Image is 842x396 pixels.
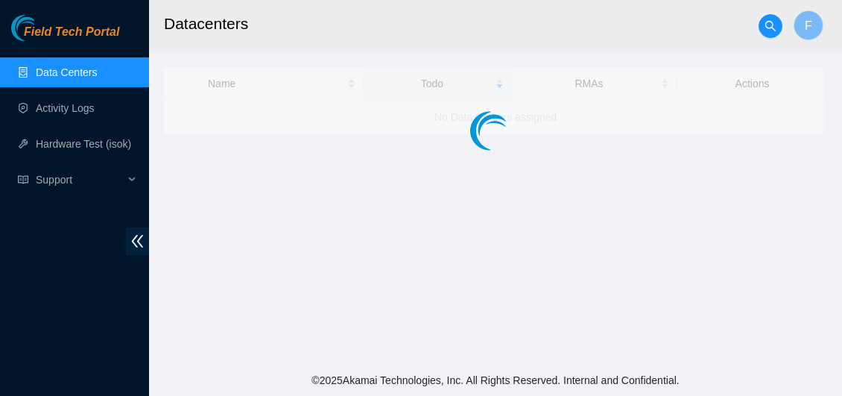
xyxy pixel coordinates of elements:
span: Field Tech Portal [24,25,119,40]
span: F [805,16,812,35]
a: Activity Logs [36,102,95,114]
span: Support [36,165,124,195]
span: read [18,175,28,185]
a: Data Centers [36,66,97,78]
a: Akamai TechnologiesField Tech Portal [11,27,119,46]
span: search [759,20,782,32]
span: double-left [126,227,149,255]
a: Hardware Test (isok) [36,138,131,150]
img: Akamai Technologies [11,15,75,41]
footer: © 2025 Akamai Technologies, Inc. All Rights Reserved. Internal and Confidential. [149,365,842,396]
button: search [759,14,782,38]
button: F [794,10,823,40]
